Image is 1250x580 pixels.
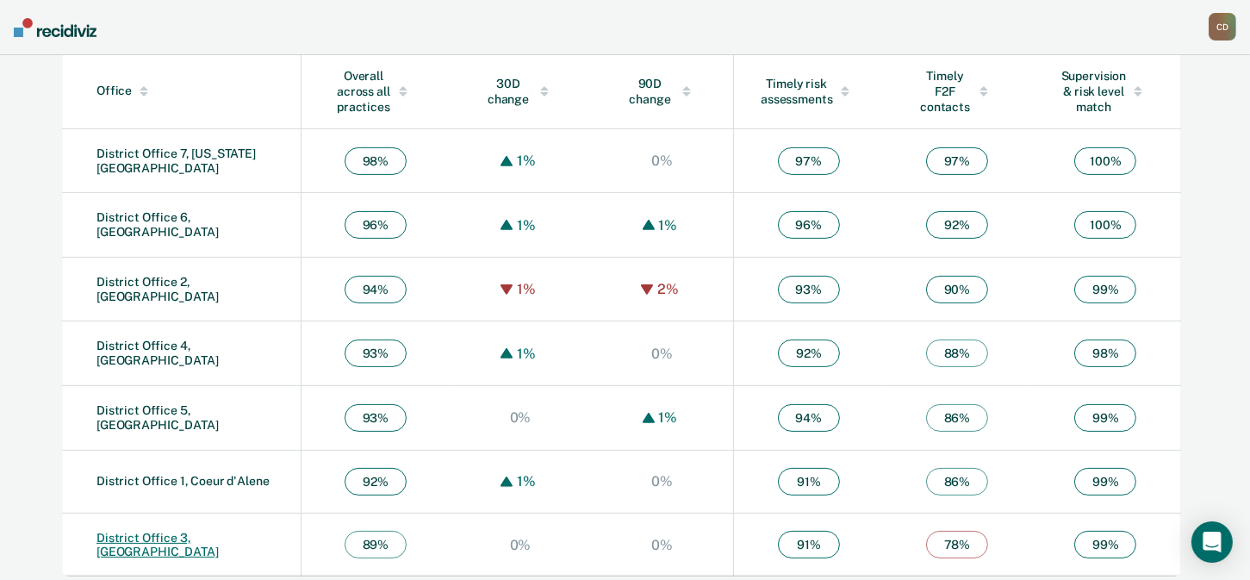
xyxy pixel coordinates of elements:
div: 2% [653,281,683,297]
span: 91 % [778,531,840,558]
div: Supervision & risk level match [1065,68,1147,115]
div: Timely F2F contacts [918,68,996,115]
a: District Office 2, [GEOGRAPHIC_DATA] [96,275,219,303]
span: 99 % [1074,276,1136,303]
a: District Office 5, [GEOGRAPHIC_DATA] [96,403,219,432]
span: 93 % [778,276,840,303]
th: Toggle SortBy [591,54,733,129]
span: 99 % [1074,468,1136,496]
button: CD [1209,13,1236,41]
div: 0% [506,537,536,553]
span: 92 % [345,468,407,496]
th: Toggle SortBy [884,54,1030,129]
img: Recidiviz [14,18,96,37]
div: 1% [513,281,540,297]
div: 0% [647,153,677,169]
span: 93 % [345,404,407,432]
th: Toggle SortBy [450,54,591,129]
span: 94 % [345,276,407,303]
div: 1% [513,346,540,362]
div: C D [1209,13,1236,41]
th: Toggle SortBy [62,54,301,129]
a: District Office 6, [GEOGRAPHIC_DATA] [96,210,219,239]
span: 86 % [926,404,988,432]
div: Office [96,84,294,98]
div: 1% [655,409,682,426]
span: 96 % [345,211,407,239]
span: 98 % [345,147,407,175]
span: 86 % [926,468,988,496]
span: 98 % [1074,340,1136,367]
th: Toggle SortBy [1030,54,1181,129]
a: District Office 4, [GEOGRAPHIC_DATA] [96,339,219,367]
span: 97 % [778,147,840,175]
span: 99 % [1074,531,1136,558]
span: 89 % [345,531,407,558]
div: 0% [647,473,677,490]
span: 88 % [926,340,988,367]
span: 100 % [1074,147,1136,175]
div: 0% [647,537,677,553]
div: 1% [655,217,682,234]
span: 100 % [1074,211,1136,239]
span: 97 % [926,147,988,175]
div: Timely risk assessments [768,76,850,107]
div: 30D change [484,76,557,107]
div: Overall across all practices [336,68,415,115]
div: Open Intercom Messenger [1191,521,1233,563]
span: 90 % [926,276,988,303]
a: District Office 3, [GEOGRAPHIC_DATA] [96,531,219,559]
div: 1% [513,153,540,169]
span: 78 % [926,531,988,558]
div: 0% [647,346,677,362]
span: 96 % [778,211,840,239]
span: 94 % [778,404,840,432]
a: District Office 1, Coeur d'Alene [96,474,270,488]
div: 1% [513,473,540,490]
div: 90D change [625,76,698,107]
a: District Office 7, [US_STATE][GEOGRAPHIC_DATA] [96,147,256,175]
span: 92 % [926,211,988,239]
th: Toggle SortBy [301,54,449,129]
span: 92 % [778,340,840,367]
div: 1% [513,217,540,234]
span: 99 % [1074,404,1136,432]
span: 93 % [345,340,407,367]
span: 91 % [778,468,840,496]
th: Toggle SortBy [733,54,884,129]
div: 0% [506,409,536,426]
